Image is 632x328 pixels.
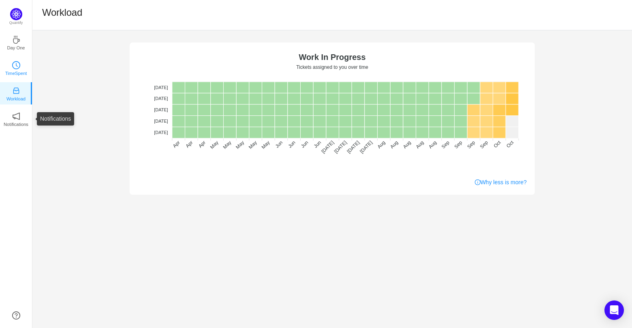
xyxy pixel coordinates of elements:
[287,140,297,149] tspan: Jun
[10,8,22,20] img: Quantify
[389,140,399,150] tspan: Aug
[475,178,527,187] a: Why less is more?
[402,140,412,150] tspan: Aug
[274,140,284,149] tspan: Jun
[604,300,624,320] div: Open Intercom Messenger
[466,139,476,149] tspan: Sep
[12,311,20,319] a: icon: question-circle
[154,107,168,112] tspan: [DATE]
[376,140,386,150] tspan: Aug
[154,85,168,90] tspan: [DATE]
[12,112,20,120] i: icon: notification
[299,53,365,62] text: Work In Progress
[296,64,368,70] text: Tickets assigned to you over time
[415,140,425,150] tspan: Aug
[12,61,20,69] i: icon: clock-circle
[440,139,451,149] tspan: Sep
[313,140,322,149] tspan: Jun
[320,140,335,155] tspan: [DATE]
[359,140,374,155] tspan: [DATE]
[12,64,20,72] a: icon: clock-circleTimeSpent
[154,96,168,101] tspan: [DATE]
[493,139,502,149] tspan: Oct
[209,140,220,150] tspan: May
[185,140,194,149] tspan: Apr
[222,140,233,150] tspan: May
[333,140,348,155] tspan: [DATE]
[300,140,310,149] tspan: Jun
[7,44,25,51] p: Day One
[154,130,168,135] tspan: [DATE]
[172,140,181,149] tspan: Apr
[154,119,168,124] tspan: [DATE]
[4,121,28,128] p: Notifications
[346,140,361,155] tspan: [DATE]
[5,70,27,77] p: TimeSpent
[479,139,489,149] tspan: Sep
[12,87,20,95] i: icon: inbox
[505,139,515,149] tspan: Oct
[235,140,245,150] tspan: May
[12,36,20,44] i: icon: coffee
[9,20,23,26] p: Quantify
[453,139,463,149] tspan: Sep
[42,6,82,19] h1: Workload
[12,89,20,97] a: icon: inboxWorkload
[427,140,438,150] tspan: Aug
[197,140,207,149] tspan: Apr
[12,115,20,123] a: icon: notificationNotifications
[6,95,26,102] p: Workload
[12,38,20,46] a: icon: coffeeDay One
[248,140,258,150] tspan: May
[260,140,271,150] tspan: May
[475,179,480,185] i: icon: info-circle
